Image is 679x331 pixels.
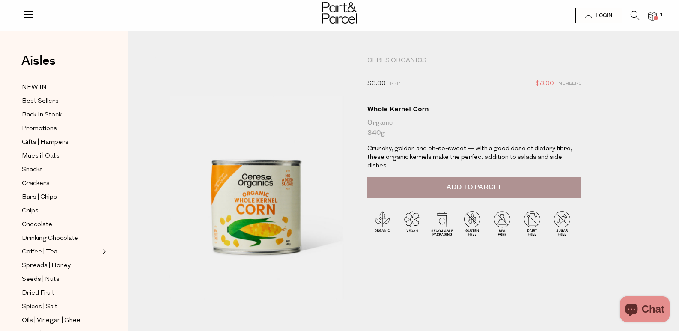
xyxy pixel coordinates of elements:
[457,208,487,238] img: P_P-ICONS-Live_Bec_V11_Gluten_Free.svg
[22,123,100,134] a: Promotions
[487,208,517,238] img: P_P-ICONS-Live_Bec_V11_BPA_Free.svg
[536,78,554,89] span: $3.00
[367,208,397,238] img: P_P-ICONS-Live_Bec_V11_Organic.svg
[22,124,57,134] span: Promotions
[22,302,57,312] span: Spices | Salt
[22,261,71,271] span: Spreads | Honey
[367,118,581,138] div: Organic 340g
[447,182,503,192] span: Add to Parcel
[593,12,612,19] span: Login
[22,206,39,216] span: Chips
[397,208,427,238] img: P_P-ICONS-Live_Bec_V11_Vegan.svg
[22,110,100,120] a: Back In Stock
[367,57,581,65] div: Ceres Organics
[154,57,360,300] img: Whole Kernel Corn
[22,219,100,230] a: Chocolate
[558,78,581,89] span: Members
[22,316,80,326] span: Oils | Vinegar | Ghee
[22,288,54,298] span: Dried Fruit
[22,110,62,120] span: Back In Stock
[22,151,60,161] span: Muesli | Oats
[22,288,100,298] a: Dried Fruit
[22,96,100,107] a: Best Sellers
[22,83,47,93] span: NEW IN
[617,296,672,324] inbox-online-store-chat: Shopify online store chat
[517,208,547,238] img: P_P-ICONS-Live_Bec_V11_Dairy_Free.svg
[22,233,100,244] a: Drinking Chocolate
[367,177,581,198] button: Add to Parcel
[575,8,622,23] a: Login
[22,220,52,230] span: Chocolate
[22,82,100,93] a: NEW IN
[322,2,357,24] img: Part&Parcel
[22,260,100,271] a: Spreads | Honey
[21,51,56,70] span: Aisles
[22,164,100,175] a: Snacks
[427,208,457,238] img: P_P-ICONS-Live_Bec_V11_Recyclable_Packaging.svg
[22,274,60,285] span: Seeds | Nuts
[22,274,100,285] a: Seeds | Nuts
[22,233,78,244] span: Drinking Chocolate
[22,315,100,326] a: Oils | Vinegar | Ghee
[22,165,43,175] span: Snacks
[22,96,59,107] span: Best Sellers
[367,145,581,170] p: Crunchy, golden and oh-so-sweet — with a good dose of dietary fibre, these organic kernels make t...
[22,151,100,161] a: Muesli | Oats
[22,206,100,216] a: Chips
[22,192,57,203] span: Bars | Chips
[22,137,100,148] a: Gifts | Hampers
[367,78,386,89] span: $3.99
[22,178,100,189] a: Crackers
[658,11,665,19] span: 1
[22,247,57,257] span: Coffee | Tea
[22,301,100,312] a: Spices | Salt
[367,105,581,113] div: Whole Kernel Corn
[390,78,400,89] span: RRP
[22,137,68,148] span: Gifts | Hampers
[22,179,50,189] span: Crackers
[547,208,577,238] img: P_P-ICONS-Live_Bec_V11_Sugar_Free.svg
[648,12,657,21] a: 1
[22,247,100,257] a: Coffee | Tea
[21,54,56,76] a: Aisles
[22,192,100,203] a: Bars | Chips
[100,247,106,257] button: Expand/Collapse Coffee | Tea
